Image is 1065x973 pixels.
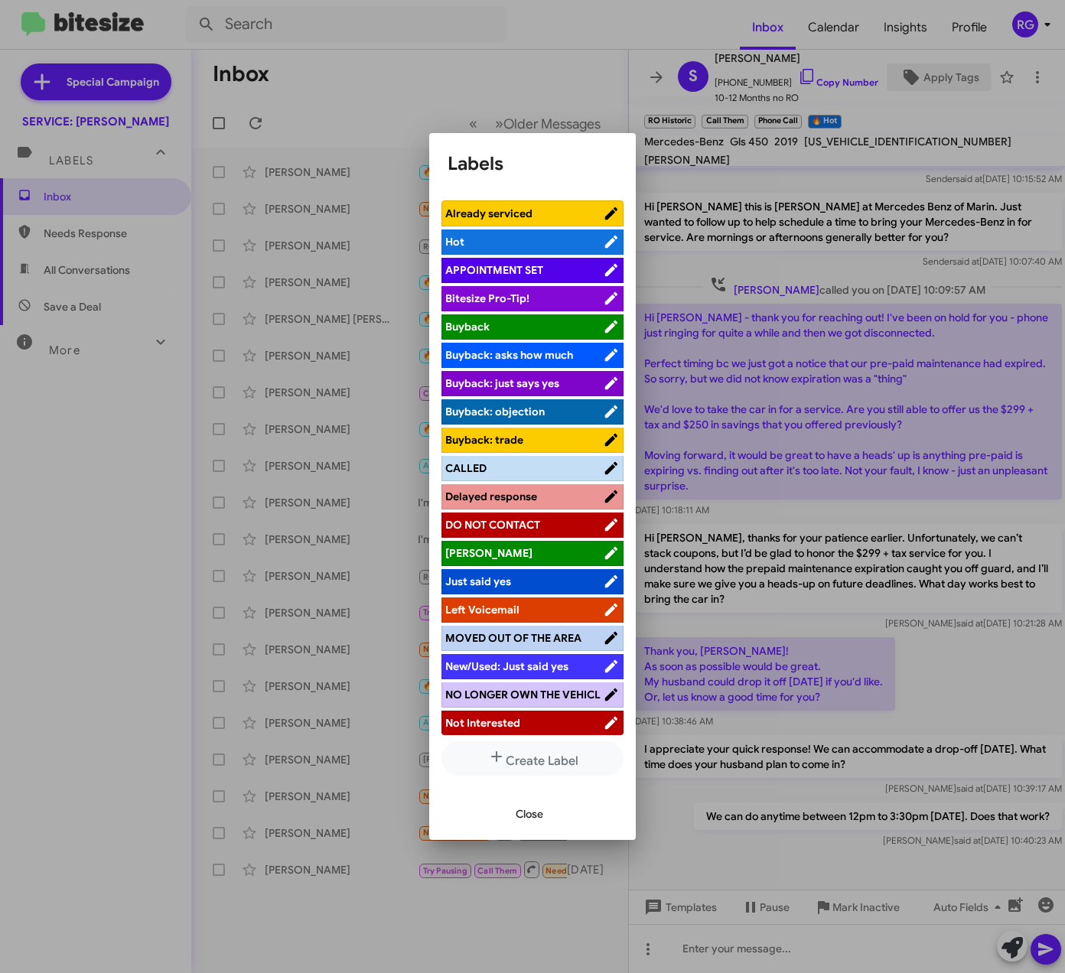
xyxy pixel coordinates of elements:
h1: Labels [448,151,617,176]
span: CALLED [445,461,487,475]
span: Bitesize Pro-Tip! [445,291,529,305]
span: NO LONGER OWN THE VEHICL [445,688,601,701]
span: Buyback: just says yes [445,376,559,390]
span: Delayed response [445,490,537,503]
span: New/Used: Just said yes [445,659,568,673]
span: Hot [445,235,464,249]
span: Left Voicemail [445,603,519,617]
span: [PERSON_NAME] [445,546,532,560]
span: Buyback: asks how much [445,348,573,362]
span: Buyback [445,320,490,334]
span: Buyback: objection [445,405,545,418]
span: Buyback: trade [445,433,523,447]
span: Already serviced [445,207,532,220]
span: Just said yes [445,574,511,588]
button: Create Label [441,741,624,776]
span: APPOINTMENT SET [445,263,543,277]
span: MOVED OUT OF THE AREA [445,631,581,645]
span: Close [516,800,543,828]
button: Close [503,800,555,828]
span: DO NOT CONTACT [445,518,540,532]
span: Not Interested [445,716,520,730]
